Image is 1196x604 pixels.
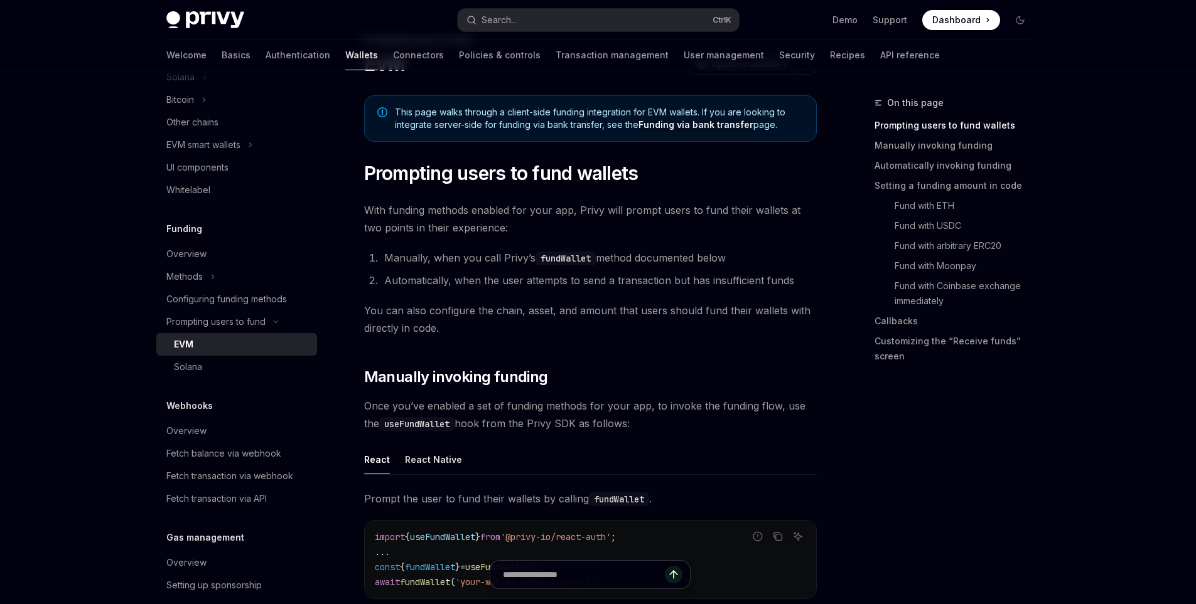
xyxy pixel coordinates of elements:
[166,398,213,413] h5: Webhooks
[222,40,251,70] a: Basics
[166,221,202,236] h5: Funding
[174,359,202,374] div: Solana
[364,367,548,387] span: Manually invoking funding
[380,249,817,267] li: Manually, when you call Privy’s method documented below
[875,115,1040,135] a: Prompting users to fund wallets
[875,256,1040,276] a: Fund with Moonpay
[922,10,1000,30] a: Dashboard
[345,40,378,70] a: Wallets
[156,243,317,265] a: Overview
[166,183,210,198] div: Whitelabel
[174,337,193,352] div: EVM
[377,107,387,117] svg: Note
[880,40,940,70] a: API reference
[166,11,244,29] img: dark logo
[266,40,330,70] a: Authentication
[684,40,764,70] a: User management
[364,302,817,337] span: You can also configure the chain, asset, and amount that users should fund their wallets with dir...
[156,356,317,378] a: Solana
[364,201,817,236] span: With funding methods enabled for your app, Privy will prompt users to fund their wallets at two p...
[166,292,287,307] div: Configuring funding methods
[458,9,739,31] button: Open search
[875,236,1040,256] a: Fund with arbitrary ERC20
[166,269,203,284] div: Methods
[395,106,804,131] span: This page walks through a client-side funding integration for EVM wallets. If you are looking to ...
[166,115,218,130] div: Other chains
[875,216,1040,236] a: Fund with USDC
[166,92,194,107] div: Bitcoin
[875,176,1040,196] a: Setting a funding amount in code
[379,417,455,431] code: useFundWallet
[156,179,317,201] a: Whitelabel
[156,88,317,111] button: Toggle Bitcoin section
[875,331,1040,366] a: Customizing the “Receive funds” screen
[713,15,731,25] span: Ctrl K
[556,40,669,70] a: Transaction management
[156,310,317,333] button: Toggle Prompting users to fund section
[779,40,815,70] a: Security
[1010,10,1030,30] button: Toggle dark mode
[156,265,317,288] button: Toggle Methods section
[887,95,944,110] span: On this page
[364,397,817,432] span: Once you’ve enabled a set of funding methods for your app, to invoke the funding flow, use the ho...
[364,162,638,184] span: Prompting users to fund wallets
[166,314,266,329] div: Prompting users to fund
[875,156,1040,176] a: Automatically invoking funding
[830,40,865,70] a: Recipes
[166,423,207,438] div: Overview
[380,272,817,289] li: Automatically, when the user attempts to send a transaction but has insufficient funds
[156,111,317,134] a: Other chains
[166,40,207,70] a: Welcome
[393,40,444,70] a: Connectors
[156,288,317,310] a: Configuring funding methods
[166,160,229,175] div: UI components
[873,14,907,26] a: Support
[875,135,1040,156] a: Manually invoking funding
[832,14,858,26] a: Demo
[932,14,981,26] span: Dashboard
[536,252,596,265] code: fundWallet
[638,119,753,130] a: Funding via bank transfer
[156,333,317,356] a: EVM
[875,276,1040,311] a: Fund with Coinbase exchange immediately
[875,311,1040,331] a: Callbacks
[166,246,207,262] div: Overview
[875,196,1040,216] a: Fund with ETH
[482,13,517,28] div: Search...
[156,134,317,156] button: Toggle EVM smart wallets section
[156,420,317,442] a: Overview
[166,137,240,152] div: EVM smart wallets
[459,40,541,70] a: Policies & controls
[156,156,317,179] a: UI components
